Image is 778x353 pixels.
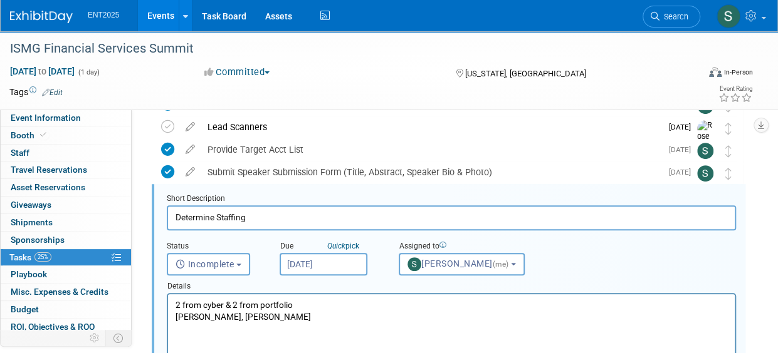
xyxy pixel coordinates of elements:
a: edit [179,121,201,133]
a: Booth [1,127,131,144]
div: Details [167,275,736,293]
div: Event Rating [718,86,752,92]
span: Budget [11,304,39,314]
td: Personalize Event Tab Strip [84,330,106,346]
span: [PERSON_NAME] [407,258,511,269]
img: Stephanie Silva [697,165,713,182]
button: Committed [200,66,275,79]
a: Shipments [1,214,131,231]
a: Staff [1,145,131,161]
span: 25% [34,252,51,262]
div: In-Person [723,68,753,77]
img: Rose Bodin [697,120,716,165]
div: ISMG Financial Services Summit [6,38,690,60]
a: Edit [42,88,63,97]
div: Event Format [644,65,753,84]
button: Incomplete [167,253,250,275]
a: Misc. Expenses & Credits [1,284,131,300]
span: [DATE] [669,168,697,176]
div: Assigned to [399,241,527,253]
span: Event Information [11,113,81,123]
span: Playbook [11,269,47,279]
span: Tasks [9,252,51,262]
a: Sponsorships [1,232,131,248]
span: to [36,66,48,76]
span: (me) [493,260,509,269]
input: Name of task or a short description [167,205,736,230]
a: Giveaways [1,197,131,213]
a: Event Information [1,110,131,126]
span: ENT2025 [88,11,119,19]
a: ROI, Objectives & ROO [1,319,131,335]
div: Short Description [167,193,736,205]
span: [DATE] [669,145,697,154]
span: ROI, Objectives & ROO [11,322,95,332]
div: Lead Scanners [201,116,661,138]
span: Incomplete [176,259,234,269]
td: Tags [9,86,63,98]
i: Move task [725,123,732,135]
span: Shipments [11,217,53,227]
div: Status [167,241,261,253]
a: Travel Reservations [1,161,131,178]
input: Due Date [280,253,367,275]
a: Playbook [1,266,131,283]
a: Budget [1,301,131,318]
td: Toggle Event Tabs [106,330,132,346]
i: Move task [725,168,732,180]
span: Search [660,12,688,21]
span: Staff [11,148,29,158]
div: Provide Target Acct List [201,139,661,160]
span: Misc. Expenses & Credits [11,287,108,297]
a: Search [643,6,700,28]
a: Quickpick [325,241,362,251]
i: Quick [327,242,345,250]
span: [US_STATE], [GEOGRAPHIC_DATA] [465,69,586,78]
span: [DATE] [DATE] [9,66,75,77]
img: Stephanie Silva [697,143,713,159]
i: Move task [725,145,732,157]
div: Submit Speaker Submission Form (Title, Abstract, Speaker Bio & Photo) [201,161,661,183]
span: Sponsorships [11,235,65,245]
i: Booth reservation complete [40,131,46,138]
button: [PERSON_NAME](me) [399,253,525,275]
a: Asset Reservations [1,179,131,196]
span: Asset Reservations [11,182,85,192]
span: Booth [11,130,49,140]
span: [DATE] [669,123,697,131]
a: edit [179,166,201,178]
a: edit [179,144,201,155]
span: Giveaways [11,200,51,210]
img: Format-Inperson.png [709,67,722,77]
span: (1 day) [77,68,100,76]
span: Travel Reservations [11,165,87,175]
div: Due [280,241,380,253]
img: Stephanie Silva [717,4,740,28]
img: ExhibitDay [10,11,73,23]
a: Tasks25% [1,249,131,266]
